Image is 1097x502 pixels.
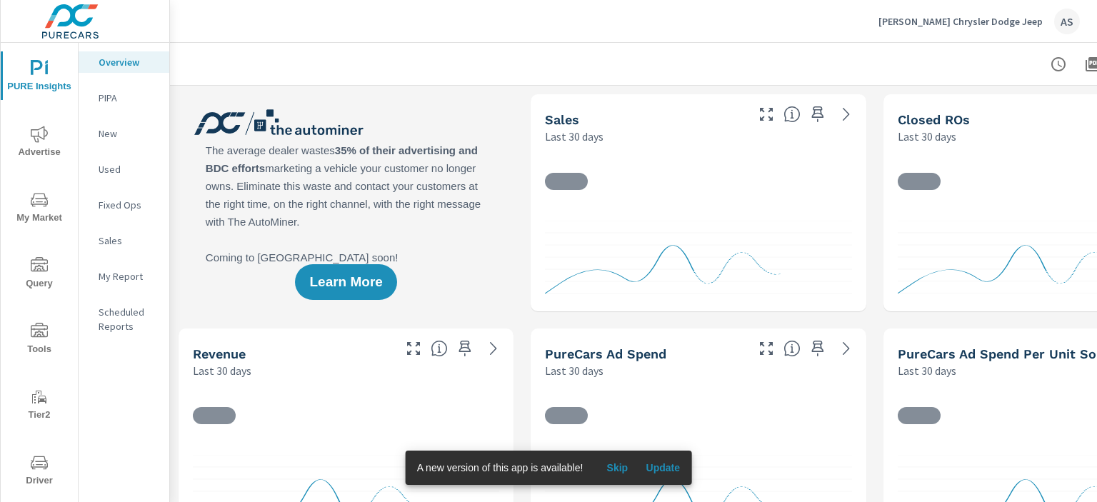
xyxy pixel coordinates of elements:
[99,91,158,105] p: PIPA
[806,103,829,126] span: Save this to your personalized report
[545,346,666,361] h5: PureCars Ad Spend
[5,126,74,161] span: Advertise
[295,264,396,300] button: Learn More
[482,337,505,360] a: See more details in report
[898,362,956,379] p: Last 30 days
[99,269,158,283] p: My Report
[646,461,680,474] span: Update
[99,55,158,69] p: Overview
[309,276,382,288] span: Learn More
[79,230,169,251] div: Sales
[79,159,169,180] div: Used
[5,60,74,95] span: PURE Insights
[835,337,858,360] a: See more details in report
[79,51,169,73] div: Overview
[79,301,169,337] div: Scheduled Reports
[417,462,583,473] span: A new version of this app is available!
[99,162,158,176] p: Used
[1054,9,1080,34] div: AS
[835,103,858,126] a: See more details in report
[5,388,74,423] span: Tier2
[600,461,634,474] span: Skip
[79,87,169,109] div: PIPA
[755,337,778,360] button: Make Fullscreen
[878,15,1043,28] p: [PERSON_NAME] Chrysler Dodge Jeep
[79,123,169,144] div: New
[193,346,246,361] h5: Revenue
[545,112,579,127] h5: Sales
[431,340,448,357] span: Total sales revenue over the selected date range. [Source: This data is sourced from the dealer’s...
[545,128,603,145] p: Last 30 days
[898,128,956,145] p: Last 30 days
[5,191,74,226] span: My Market
[5,323,74,358] span: Tools
[99,234,158,248] p: Sales
[898,112,970,127] h5: Closed ROs
[640,456,686,479] button: Update
[783,340,801,357] span: Total cost of media for all PureCars channels for the selected dealership group over the selected...
[755,103,778,126] button: Make Fullscreen
[806,337,829,360] span: Save this to your personalized report
[79,194,169,216] div: Fixed Ops
[99,126,158,141] p: New
[5,257,74,292] span: Query
[99,198,158,212] p: Fixed Ops
[79,266,169,287] div: My Report
[454,337,476,360] span: Save this to your personalized report
[545,362,603,379] p: Last 30 days
[99,305,158,333] p: Scheduled Reports
[193,362,251,379] p: Last 30 days
[5,454,74,489] span: Driver
[594,456,640,479] button: Skip
[783,106,801,123] span: Number of vehicles sold by the dealership over the selected date range. [Source: This data is sou...
[402,337,425,360] button: Make Fullscreen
